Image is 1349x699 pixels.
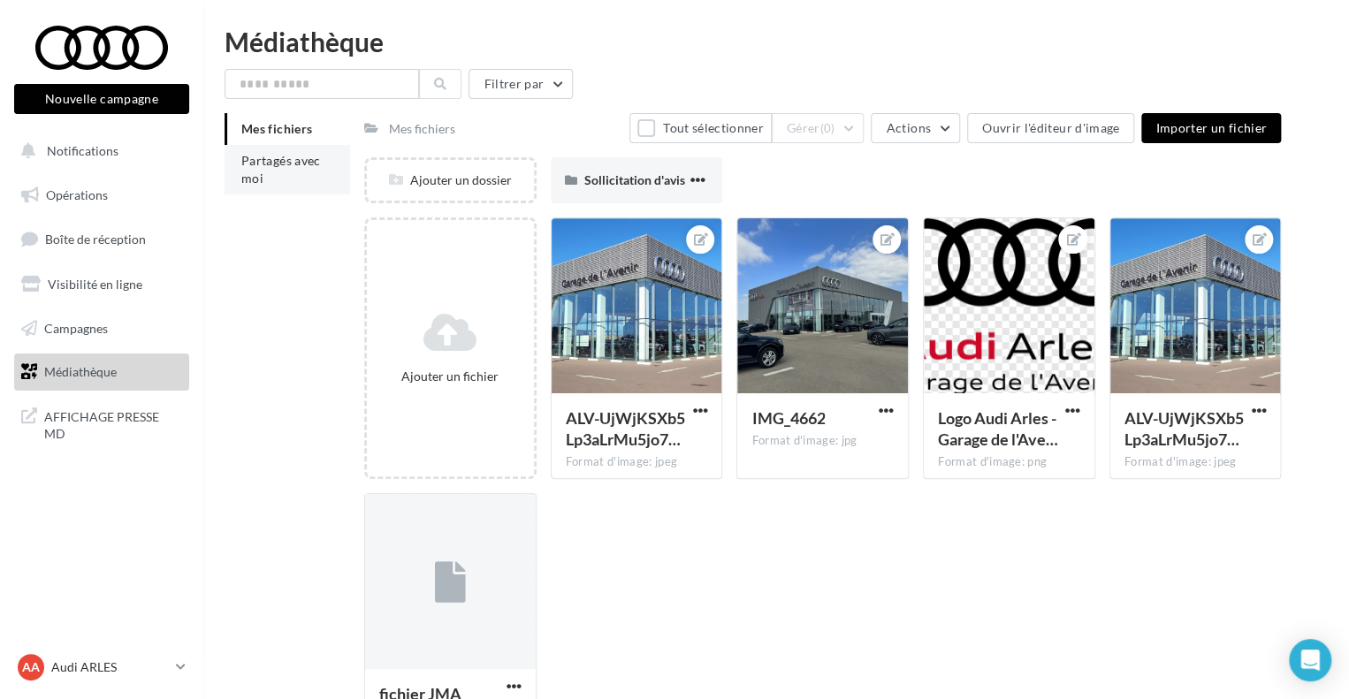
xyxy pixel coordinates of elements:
[14,650,189,684] a: AA Audi ARLES
[374,368,527,385] div: Ajouter un fichier
[820,121,835,135] span: (0)
[51,658,169,676] p: Audi ARLES
[44,320,108,335] span: Campagnes
[44,405,182,443] span: AFFICHAGE PRESSE MD
[938,408,1058,449] span: Logo Audi Arles - Garage de l'Avenir (002) (1)
[1124,408,1244,449] span: ALV-UjWjKSXb5Lp3aLrMu5jo74SZJlnmYkjqaQgvrkoUMH3-mop-1l-u
[48,277,142,292] span: Visibilité en ligne
[584,172,685,187] span: Sollicitation d'avis
[46,187,108,202] span: Opérations
[772,113,865,143] button: Gérer(0)
[629,113,771,143] button: Tout sélectionner
[1155,120,1267,135] span: Importer un fichier
[367,171,534,189] div: Ajouter un dossier
[751,433,894,449] div: Format d'image: jpg
[938,454,1080,470] div: Format d'image: png
[225,28,1328,55] div: Médiathèque
[11,398,193,450] a: AFFICHAGE PRESSE MD
[1141,113,1281,143] button: Importer un fichier
[44,364,117,379] span: Médiathèque
[566,454,708,470] div: Format d'image: jpeg
[871,113,959,143] button: Actions
[45,232,146,247] span: Boîte de réception
[241,121,312,136] span: Mes fichiers
[1289,639,1331,681] div: Open Intercom Messenger
[886,120,930,135] span: Actions
[469,69,573,99] button: Filtrer par
[14,84,189,114] button: Nouvelle campagne
[11,220,193,258] a: Boîte de réception
[566,408,685,449] span: ALV-UjWjKSXb5Lp3aLrMu5jo74SZJlnmYkjqaQgvrkoUMH3-mop-1l-u
[241,153,321,186] span: Partagés avec moi
[22,658,40,676] span: AA
[11,353,193,391] a: Médiathèque
[47,143,118,158] span: Notifications
[1124,454,1267,470] div: Format d'image: jpeg
[11,177,193,214] a: Opérations
[11,310,193,347] a: Campagnes
[751,408,825,428] span: IMG_4662
[11,266,193,303] a: Visibilité en ligne
[11,133,186,170] button: Notifications
[967,113,1134,143] button: Ouvrir l'éditeur d'image
[389,120,455,138] div: Mes fichiers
